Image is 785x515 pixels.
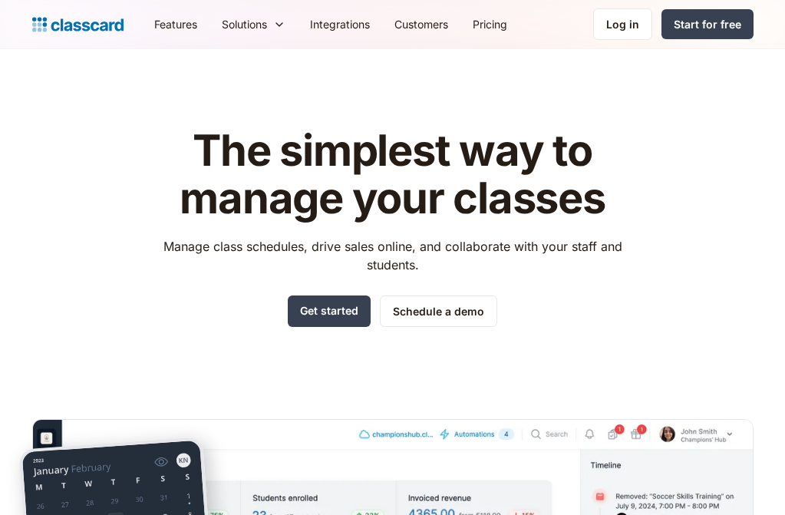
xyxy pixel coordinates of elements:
[460,7,519,41] a: Pricing
[298,7,382,41] a: Integrations
[382,7,460,41] a: Customers
[149,127,636,222] h1: The simplest way to manage your classes
[606,16,639,32] div: Log in
[593,8,652,40] a: Log in
[149,237,636,274] p: Manage class schedules, drive sales online, and collaborate with your staff and students.
[209,7,298,41] div: Solutions
[32,14,124,35] a: Logo
[142,7,209,41] a: Features
[661,9,754,39] a: Start for free
[288,295,371,327] a: Get started
[380,295,497,327] a: Schedule a demo
[674,16,741,32] div: Start for free
[222,16,267,32] div: Solutions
